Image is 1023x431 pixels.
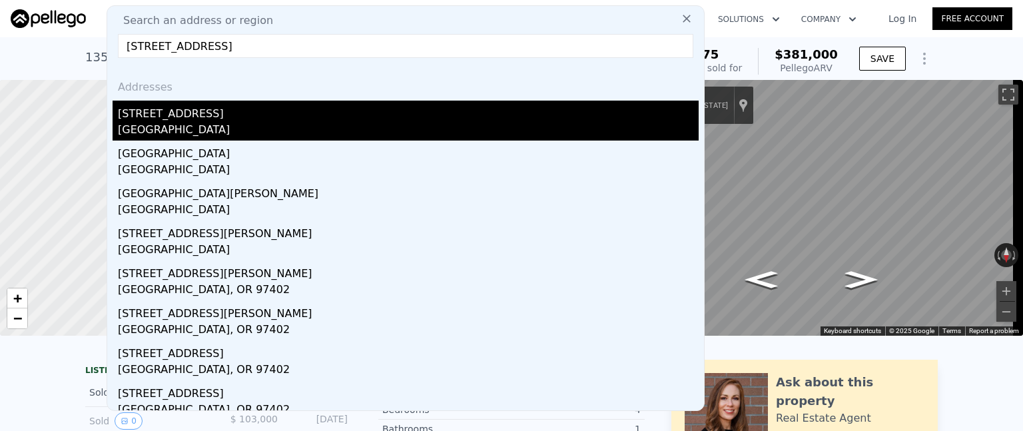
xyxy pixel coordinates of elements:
[118,181,699,202] div: [GEOGRAPHIC_DATA][PERSON_NAME]
[113,69,699,101] div: Addresses
[609,80,1023,336] div: Street View
[942,327,961,334] a: Terms (opens in new tab)
[994,243,1002,267] button: Rotate counterclockwise
[859,47,906,71] button: SAVE
[872,12,932,25] a: Log In
[85,48,344,67] div: 1357 E St , [GEOGRAPHIC_DATA] , OR 97477
[118,402,699,420] div: [GEOGRAPHIC_DATA], OR 97402
[118,220,699,242] div: [STREET_ADDRESS][PERSON_NAME]
[288,412,348,430] div: [DATE]
[824,326,881,336] button: Keyboard shortcuts
[85,365,352,378] div: LISTING & SALE HISTORY
[113,13,273,29] span: Search an address or region
[775,47,838,61] span: $381,000
[118,34,693,58] input: Enter an address, city, region, neighborhood or zip code
[775,61,838,75] div: Pellego ARV
[118,141,699,162] div: [GEOGRAPHIC_DATA]
[889,327,934,334] span: © 2025 Google
[996,302,1016,322] button: Zoom out
[707,7,791,31] button: Solutions
[118,101,699,122] div: [STREET_ADDRESS]
[118,300,699,322] div: [STREET_ADDRESS][PERSON_NAME]
[115,412,143,430] button: View historical data
[13,290,22,306] span: +
[776,410,871,426] div: Real Estate Agent
[118,202,699,220] div: [GEOGRAPHIC_DATA]
[118,362,699,380] div: [GEOGRAPHIC_DATA], OR 97402
[998,85,1018,105] button: Toggle fullscreen view
[1001,243,1011,267] button: Reset the view
[1012,243,1019,267] button: Rotate clockwise
[911,45,938,72] button: Show Options
[230,414,278,424] span: $ 103,000
[118,260,699,282] div: [STREET_ADDRESS][PERSON_NAME]
[609,80,1023,336] div: Map
[118,340,699,362] div: [STREET_ADDRESS]
[776,373,924,410] div: Ask about this property
[11,9,86,28] img: Pellego
[118,322,699,340] div: [GEOGRAPHIC_DATA], OR 97402
[118,122,699,141] div: [GEOGRAPHIC_DATA]
[7,288,27,308] a: Zoom in
[13,310,22,326] span: −
[996,281,1016,301] button: Zoom in
[118,282,699,300] div: [GEOGRAPHIC_DATA], OR 97402
[731,267,791,292] path: Go East, E St
[7,308,27,328] a: Zoom out
[118,242,699,260] div: [GEOGRAPHIC_DATA]
[89,412,208,430] div: Sold
[932,7,1012,30] a: Free Account
[118,162,699,181] div: [GEOGRAPHIC_DATA]
[791,7,867,31] button: Company
[739,98,748,113] a: Show location on map
[831,267,891,292] path: Go West, E St
[89,384,208,401] div: Sold
[118,380,699,402] div: [STREET_ADDRESS]
[969,327,1019,334] a: Report a problem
